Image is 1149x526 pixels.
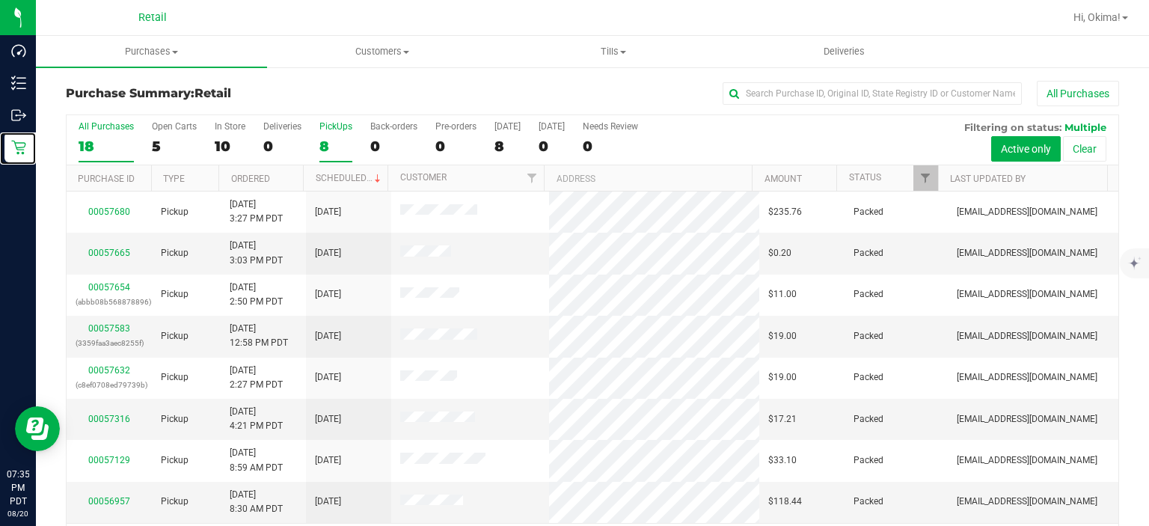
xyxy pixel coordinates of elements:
div: 10 [215,138,245,155]
div: 0 [539,138,565,155]
a: Last Updated By [950,174,1026,184]
div: All Purchases [79,121,134,132]
span: Packed [854,246,883,260]
div: Deliveries [263,121,301,132]
span: Tills [498,45,728,58]
a: 00057654 [88,282,130,293]
span: [EMAIL_ADDRESS][DOMAIN_NAME] [957,205,1097,219]
button: Clear [1063,136,1106,162]
a: Tills [497,36,729,67]
a: Purchases [36,36,267,67]
span: Packed [854,205,883,219]
button: Active only [991,136,1061,162]
p: (c8ef0708ed79739b) [76,378,143,392]
p: 07:35 PM PDT [7,468,29,508]
span: Customers [268,45,497,58]
div: 18 [79,138,134,155]
a: Ordered [231,174,270,184]
span: Multiple [1064,121,1106,133]
span: [EMAIL_ADDRESS][DOMAIN_NAME] [957,370,1097,385]
span: Deliveries [803,45,885,58]
div: [DATE] [539,121,565,132]
span: [DATE] 2:27 PM PDT [230,364,283,392]
a: 00056957 [88,496,130,507]
span: $17.21 [768,412,797,426]
span: Pickup [161,412,189,426]
inline-svg: Inventory [11,76,26,91]
span: [DATE] [315,412,341,426]
a: 00057632 [88,365,130,376]
iframe: Resource center [15,406,60,451]
h3: Purchase Summary: [66,87,417,100]
span: $118.44 [768,495,802,509]
p: (3359faa3aec8255f) [76,336,143,350]
span: [EMAIL_ADDRESS][DOMAIN_NAME] [957,412,1097,426]
span: Packed [854,370,883,385]
span: [DATE] 4:21 PM PDT [230,405,283,433]
span: Hi, Okima! [1073,11,1121,23]
span: [DATE] [315,329,341,343]
span: [DATE] 12:58 PM PDT [230,322,288,350]
span: Pickup [161,205,189,219]
a: Customer [400,172,447,183]
span: [EMAIL_ADDRESS][DOMAIN_NAME] [957,495,1097,509]
a: 00057583 [88,323,130,334]
span: Packed [854,329,883,343]
span: [DATE] [315,453,341,468]
div: 5 [152,138,197,155]
span: Packed [854,495,883,509]
inline-svg: Dashboard [11,43,26,58]
span: Packed [854,412,883,426]
span: Pickup [161,453,189,468]
div: [DATE] [494,121,521,132]
span: Filtering on status: [964,121,1061,133]
span: [EMAIL_ADDRESS][DOMAIN_NAME] [957,246,1097,260]
span: [DATE] 3:03 PM PDT [230,239,283,267]
span: [DATE] [315,246,341,260]
div: 0 [263,138,301,155]
div: PickUps [319,121,352,132]
span: [EMAIL_ADDRESS][DOMAIN_NAME] [957,329,1097,343]
div: Needs Review [583,121,638,132]
a: 00057680 [88,207,130,217]
a: Customers [267,36,498,67]
span: Packed [854,453,883,468]
span: $33.10 [768,453,797,468]
a: Deliveries [729,36,960,67]
span: Retail [194,86,231,100]
span: [DATE] [315,495,341,509]
div: 0 [435,138,477,155]
div: Open Carts [152,121,197,132]
span: $19.00 [768,329,797,343]
span: [EMAIL_ADDRESS][DOMAIN_NAME] [957,287,1097,302]
span: Pickup [161,370,189,385]
a: 00057129 [88,455,130,465]
span: Pickup [161,329,189,343]
a: Scheduled [316,173,384,183]
a: Status [849,172,881,183]
div: Pre-orders [435,121,477,132]
span: $19.00 [768,370,797,385]
a: 00057316 [88,414,130,424]
a: Filter [519,165,544,191]
inline-svg: Retail [11,140,26,155]
button: All Purchases [1037,81,1119,106]
span: [DATE] [315,205,341,219]
span: [DATE] 8:59 AM PDT [230,446,283,474]
span: [DATE] [315,370,341,385]
span: [DATE] 3:27 PM PDT [230,198,283,226]
div: 8 [494,138,521,155]
span: [DATE] 8:30 AM PDT [230,488,283,516]
div: 0 [583,138,638,155]
span: $235.76 [768,205,802,219]
a: 00057665 [88,248,130,258]
a: Type [163,174,185,184]
span: $11.00 [768,287,797,302]
div: Back-orders [370,121,417,132]
span: [DATE] 2:50 PM PDT [230,281,283,309]
a: Amount [765,174,802,184]
p: 08/20 [7,508,29,519]
span: Purchases [36,45,267,58]
div: 8 [319,138,352,155]
span: Pickup [161,246,189,260]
